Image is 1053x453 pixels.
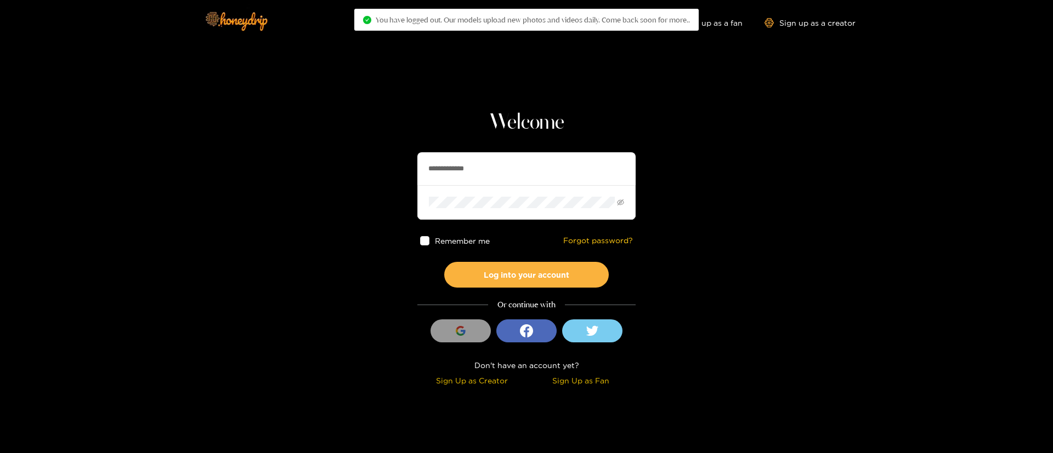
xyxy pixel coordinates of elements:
a: Sign up as a fan [667,18,743,27]
span: You have logged out. Our models upload new photos and videos daily. Come back soon for more.. [376,15,690,24]
div: Sign Up as Creator [420,374,524,387]
div: Sign Up as Fan [529,374,633,387]
span: eye-invisible [617,199,624,206]
span: Remember me [435,237,490,245]
a: Forgot password? [563,236,633,245]
a: Sign up as a creator [765,18,856,27]
h1: Welcome [417,110,636,136]
button: Log into your account [444,262,609,288]
div: Don't have an account yet? [417,359,636,371]
span: check-circle [363,16,371,24]
div: Or continue with [417,299,636,311]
